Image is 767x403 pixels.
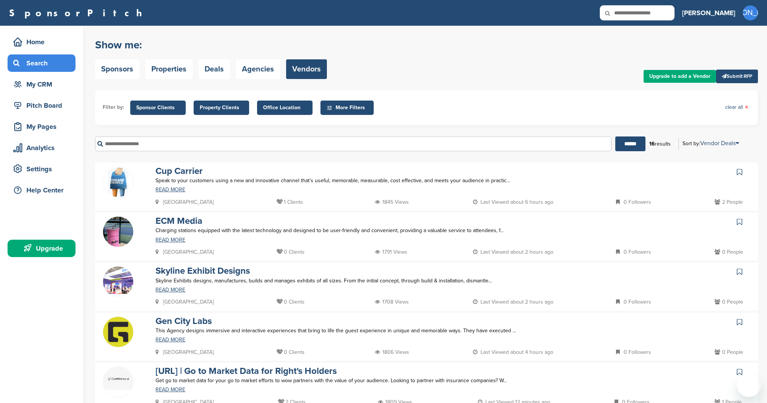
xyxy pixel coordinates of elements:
p: [GEOGRAPHIC_DATA] [156,347,214,357]
p: Charging stations equipped with the latest technology and designed to be user-friendly and conven... [156,226,592,235]
p: 0 Clients [276,297,305,307]
a: Sponsors [95,59,139,79]
a: Skyline Exhibit Designs [156,265,250,276]
p: Skyline Exhibits designs, manufactures, builds and manages exhibits of all sizes. From the initia... [156,276,592,285]
p: 2 People [715,197,743,207]
a: Deals [199,59,230,79]
a: Help Center [8,181,75,199]
p: 1 Clients [276,197,303,207]
p: 0 Followers [616,247,651,257]
p: Last Viewed about 4 hours ago [473,347,553,357]
div: Upgrade [11,242,75,255]
span: More Filters [327,104,370,112]
div: Sort by: [682,140,739,146]
a: [URL] | Go to Market Data for Right's Holders [156,366,337,377]
p: 0 Followers [616,297,651,307]
a: Upgrade to add a Vendor [644,70,716,83]
a: Vendors [286,59,327,79]
div: My Pages [11,120,75,133]
img: Cup carrier [103,167,133,197]
a: [PERSON_NAME] [682,5,735,21]
div: Search [11,56,75,70]
h3: [PERSON_NAME] [682,8,735,18]
b: 16 [649,141,655,147]
p: [GEOGRAPHIC_DATA] [156,247,214,257]
p: 1806 Views [375,347,409,357]
p: Get go to market data for your go to market efforts to wow partners with the value of your audien... [156,376,592,385]
p: This Agency designs immersive and interactive experiences that bring to life the guest experience... [156,326,592,335]
li: Filter by: [103,103,124,112]
div: Analytics [11,141,75,155]
p: [GEOGRAPHIC_DATA] [156,197,214,207]
p: 0 Followers [616,197,651,207]
div: Pitch Board [11,99,75,112]
a: My CRM [8,76,75,93]
a: Submit RFP [716,70,758,83]
h2: Show me: [95,38,327,52]
img: The dink charger [103,217,133,247]
a: Settings [8,160,75,178]
p: Last Viewed about 2 hours ago [473,247,553,257]
p: 0 Followers [616,347,651,357]
p: Speak to your customers using a new and innovative channel that’s useful, memorable, measurable, ... [156,176,592,185]
a: Vendor Deals [700,139,739,147]
a: READ MORE [156,187,592,192]
p: 1708 Views [375,297,409,307]
p: 0 Clients [276,347,305,357]
a: READ MORE [156,237,592,243]
p: 0 People [715,297,743,307]
a: Pitch Board [8,97,75,114]
a: Agencies [236,59,280,79]
a: Upgrade [8,240,75,257]
span: [PERSON_NAME] [743,5,758,20]
a: ECM Media [156,215,202,226]
img: 4766d743 faef 4885 8a30 0600b1b88458 [103,367,133,390]
div: Help Center [11,183,75,197]
a: clear all× [725,103,749,112]
a: READ MORE [156,337,592,343]
div: results [645,138,675,150]
p: 1791 Views [375,247,407,257]
a: READ MORE [156,387,592,392]
p: 1845 Views [375,197,409,207]
iframe: Button to launch messaging window [737,373,761,397]
a: SponsorPitch [9,8,147,18]
a: Properties [145,59,193,79]
a: Gen City Labs [156,316,212,327]
p: Last Viewed about 6 hours ago [473,197,553,207]
div: Settings [11,162,75,176]
span: Office Location [263,104,306,112]
a: Analytics [8,139,75,157]
img: Skyline webinar behind scenes exhibitorlive2023 [103,267,133,295]
p: 0 People [715,347,743,357]
a: My Pages [8,118,75,135]
p: 0 People [715,247,743,257]
a: READ MORE [156,287,592,293]
div: Home [11,35,75,49]
p: Last Viewed about 2 hours ago [473,297,553,307]
div: My CRM [11,77,75,91]
p: 0 Clients [276,247,305,257]
a: Home [8,33,75,51]
span: Property Clients [200,104,243,112]
img: Ovugz6qm 400x400 [103,317,133,347]
span: × [745,103,749,112]
p: [GEOGRAPHIC_DATA] [156,297,214,307]
a: Cup Carrier [156,166,203,177]
a: Search [8,54,75,72]
span: Sponsor Clients [136,104,180,112]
